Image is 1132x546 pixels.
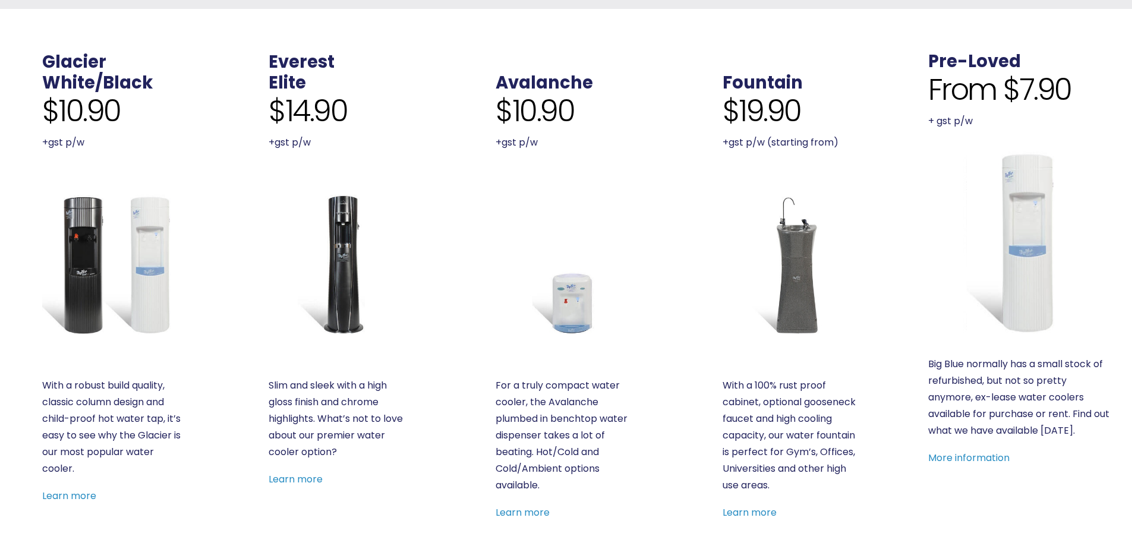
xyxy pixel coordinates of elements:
a: Learn more [269,472,323,486]
iframe: Chatbot [1054,468,1115,529]
a: Everest [269,50,335,74]
a: Glacier [42,50,106,74]
a: White/Black [42,71,153,94]
p: +gst p/w [496,134,636,151]
a: More information [928,451,1010,465]
span: $10.90 [496,93,574,129]
p: With a 100% rust proof cabinet, optional gooseneck faucet and high cooling capacity, our water fo... [723,377,863,494]
p: Big Blue normally has a small stock of refurbished, but not so pretty anymore, ex-lease water coo... [928,356,1112,439]
span: From $7.90 [928,72,1071,108]
a: Learn more [42,489,96,503]
span: . [496,50,500,74]
a: Fountain [723,71,803,94]
span: $10.90 [42,93,121,129]
p: +gst p/w (starting from) [723,134,863,151]
a: Elite [269,71,306,94]
span: $19.90 [723,93,801,129]
a: Pre-Loved [928,49,1021,73]
p: +gst p/w [269,134,409,151]
p: + gst p/w [928,113,1112,130]
span: $14.90 [269,93,347,129]
p: With a robust build quality, classic column design and child-proof hot water tap, it’s easy to se... [42,377,183,477]
a: Glacier White or Black [42,194,183,334]
a: Fountain [723,194,863,334]
span: . [723,50,727,74]
a: Avalanche [496,194,636,334]
a: Learn more [723,506,777,519]
p: For a truly compact water cooler, the Avalanche plumbed in benchtop water dispenser takes a lot o... [496,377,636,494]
a: Everest Elite [269,194,409,334]
a: Avalanche [496,71,593,94]
span: . [928,29,933,52]
p: Slim and sleek with a high gloss finish and chrome highlights. What’s not to love about our premi... [269,377,409,460]
a: Learn more [496,506,550,519]
p: +gst p/w [42,134,183,151]
a: Refurbished [928,151,1112,334]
